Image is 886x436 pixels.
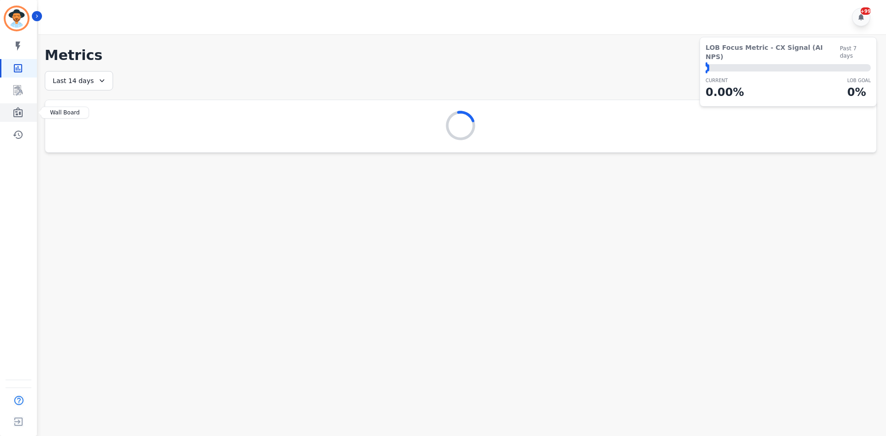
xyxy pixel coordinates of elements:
div: +99 [861,7,871,15]
span: LOB Focus Metric - CX Signal (AI NPS) [706,43,840,61]
span: Past 7 days [840,45,871,60]
div: Last 14 days [45,71,113,90]
h1: Metrics [45,47,877,64]
div: ⬤ [706,64,709,72]
p: CURRENT [706,77,744,84]
p: 0 % [847,84,871,101]
img: Bordered avatar [6,7,28,30]
p: LOB Goal [847,77,871,84]
p: 0.00 % [706,84,744,101]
